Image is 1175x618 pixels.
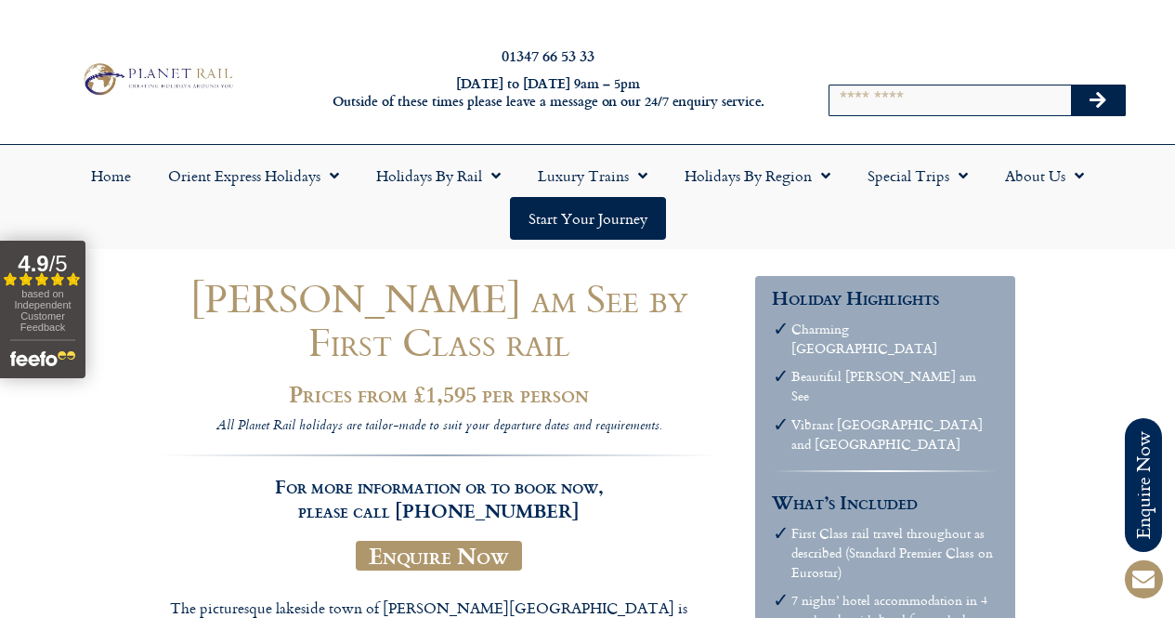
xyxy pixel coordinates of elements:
li: Beautiful [PERSON_NAME] am See [791,366,998,405]
li: First Class rail travel throughout as described (Standard Premier Class on Eurostar) [791,523,998,582]
i: All Planet Rail holidays are tailor-made to suit your departure dates and requirements. [216,415,661,438]
a: Special Trips [849,154,986,197]
li: Charming [GEOGRAPHIC_DATA] [791,319,998,358]
img: Planet Rail Train Holidays Logo [77,59,237,99]
a: Orient Express Holidays [150,154,358,197]
a: Enquire Now [356,541,523,571]
a: Holidays by Region [666,154,849,197]
h1: [PERSON_NAME] am See by First Class rail [161,276,718,364]
a: About Us [986,154,1103,197]
h2: Prices from £1,595 per person [161,381,718,406]
h3: What’s Included [772,490,998,515]
a: Luxury Trains [519,154,666,197]
a: Start your Journey [510,197,666,240]
li: Vibrant [GEOGRAPHIC_DATA] and [GEOGRAPHIC_DATA] [791,414,998,454]
h3: For more information or to book now, please call [PHONE_NUMBER] [161,454,718,523]
a: Home [72,154,150,197]
button: Search [1071,85,1125,115]
h3: Holiday Highlights [772,285,998,310]
nav: Menu [9,154,1166,240]
a: Holidays by Rail [358,154,519,197]
a: 01347 66 53 33 [502,45,594,66]
h6: [DATE] to [DATE] 9am – 5pm Outside of these times please leave a message on our 24/7 enquiry serv... [318,75,778,110]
